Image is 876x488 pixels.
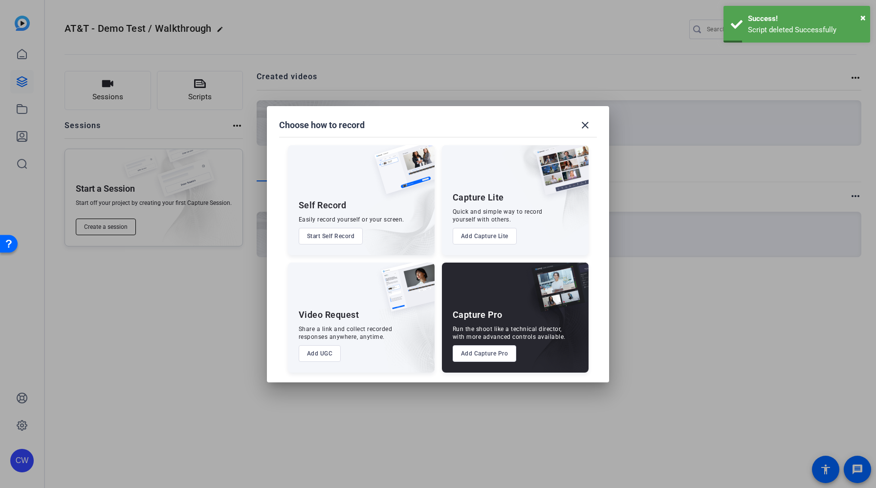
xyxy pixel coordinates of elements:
div: Share a link and collect recorded responses anywhere, anytime. [299,325,393,341]
div: Easily record yourself or your screen. [299,216,404,223]
img: embarkstudio-self-record.png [350,166,435,255]
div: Self Record [299,200,347,211]
div: Capture Lite [453,192,504,203]
div: Quick and simple way to record yourself with others. [453,208,543,223]
img: capture-pro.png [524,263,589,322]
mat-icon: close [579,119,591,131]
img: embarkstudio-capture-pro.png [516,275,589,373]
h1: Choose how to record [279,119,365,131]
img: capture-lite.png [528,145,589,205]
button: Start Self Record [299,228,363,244]
img: embarkstudio-capture-lite.png [501,145,589,243]
img: ugc-content.png [374,263,435,322]
div: Capture Pro [453,309,503,321]
span: × [860,12,866,23]
button: Add Capture Pro [453,345,517,362]
div: Video Request [299,309,359,321]
div: Run the shoot like a technical director, with more advanced controls available. [453,325,566,341]
button: Add Capture Lite [453,228,517,244]
button: Close [860,10,866,25]
img: embarkstudio-ugc-content.png [378,293,435,373]
div: Script deleted Successfully [748,24,863,36]
div: Success! [748,13,863,24]
img: self-record.png [367,145,435,204]
button: Add UGC [299,345,341,362]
